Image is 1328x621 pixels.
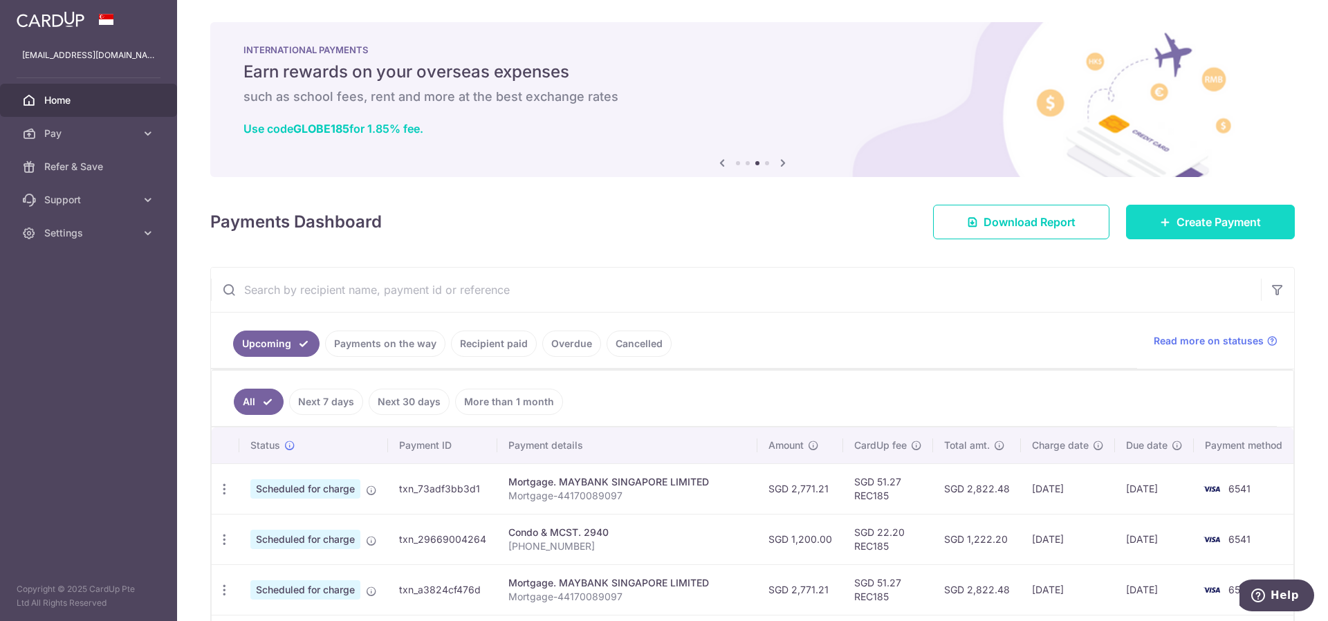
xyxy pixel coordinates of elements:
[289,389,363,415] a: Next 7 days
[22,48,155,62] p: [EMAIL_ADDRESS][DOMAIN_NAME]
[1154,334,1264,348] span: Read more on statuses
[757,514,843,564] td: SGD 1,200.00
[1115,564,1194,615] td: [DATE]
[451,331,537,357] a: Recipient paid
[1115,463,1194,514] td: [DATE]
[250,530,360,549] span: Scheduled for charge
[1032,438,1089,452] span: Charge date
[1177,214,1261,230] span: Create Payment
[243,89,1262,105] h6: such as school fees, rent and more at the best exchange rates
[508,489,746,503] p: Mortgage-44170089097
[933,463,1021,514] td: SGD 2,822.48
[1198,531,1226,548] img: Bank Card
[211,268,1261,312] input: Search by recipient name, payment id or reference
[325,331,445,357] a: Payments on the way
[1239,580,1314,614] iframe: Opens a widget where you can find more information
[44,127,136,140] span: Pay
[243,122,423,136] a: Use codeGLOBE185for 1.85% fee.
[1126,205,1295,239] a: Create Payment
[508,526,746,539] div: Condo & MCST. 2940
[508,576,746,590] div: Mortgage. MAYBANK SINGAPORE LIMITED
[843,564,933,615] td: SGD 51.27 REC185
[1021,463,1115,514] td: [DATE]
[843,514,933,564] td: SGD 22.20 REC185
[210,22,1295,177] img: International Payment Banner
[293,122,349,136] b: GLOBE185
[944,438,990,452] span: Total amt.
[1021,514,1115,564] td: [DATE]
[1198,481,1226,497] img: Bank Card
[388,514,497,564] td: txn_29669004264
[508,590,746,604] p: Mortgage-44170089097
[542,331,601,357] a: Overdue
[44,160,136,174] span: Refer & Save
[1021,564,1115,615] td: [DATE]
[1126,438,1168,452] span: Due date
[508,539,746,553] p: [PHONE_NUMBER]
[369,389,450,415] a: Next 30 days
[497,427,757,463] th: Payment details
[233,331,320,357] a: Upcoming
[933,564,1021,615] td: SGD 2,822.48
[210,210,382,234] h4: Payments Dashboard
[933,514,1021,564] td: SGD 1,222.20
[1154,334,1278,348] a: Read more on statuses
[854,438,907,452] span: CardUp fee
[455,389,563,415] a: More than 1 month
[234,389,284,415] a: All
[933,205,1109,239] a: Download Report
[508,475,746,489] div: Mortgage. MAYBANK SINGAPORE LIMITED
[607,331,672,357] a: Cancelled
[243,44,1262,55] p: INTERNATIONAL PAYMENTS
[388,564,497,615] td: txn_a3824cf476d
[757,564,843,615] td: SGD 2,771.21
[1194,427,1299,463] th: Payment method
[984,214,1076,230] span: Download Report
[250,438,280,452] span: Status
[1115,514,1194,564] td: [DATE]
[1228,533,1251,545] span: 6541
[250,479,360,499] span: Scheduled for charge
[44,226,136,240] span: Settings
[250,580,360,600] span: Scheduled for charge
[1228,584,1251,595] span: 6541
[388,463,497,514] td: txn_73adf3bb3d1
[243,61,1262,83] h5: Earn rewards on your overseas expenses
[1228,483,1251,494] span: 6541
[1198,582,1226,598] img: Bank Card
[44,193,136,207] span: Support
[17,11,84,28] img: CardUp
[757,463,843,514] td: SGD 2,771.21
[843,463,933,514] td: SGD 51.27 REC185
[768,438,804,452] span: Amount
[388,427,497,463] th: Payment ID
[44,93,136,107] span: Home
